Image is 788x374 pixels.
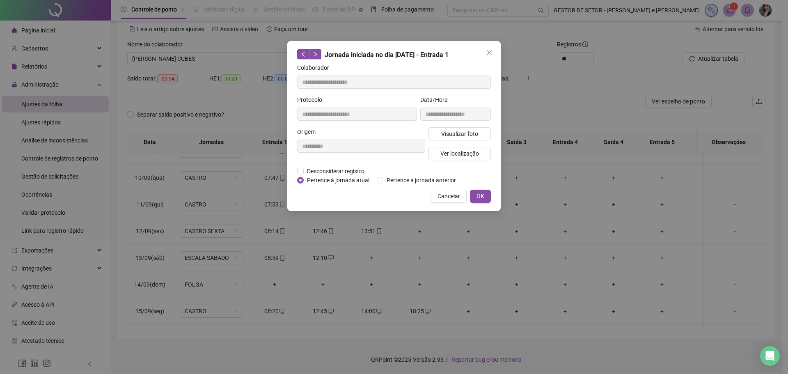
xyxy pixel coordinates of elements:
span: close [486,49,492,56]
label: Origem [297,127,321,136]
span: Pertence à jornada atual [304,176,373,185]
span: Pertence à jornada anterior [383,176,459,185]
span: Desconsiderar registro [304,167,368,176]
button: Cancelar [431,190,467,203]
label: Protocolo [297,95,328,104]
label: Data/Hora [420,95,453,104]
button: OK [470,190,491,203]
div: Jornada iniciada no dia [DATE] - Entrada 1 [297,49,491,60]
div: Open Intercom Messenger [760,346,780,366]
span: right [312,51,318,57]
span: Cancelar [438,192,460,201]
span: left [300,51,306,57]
button: right [309,49,321,59]
span: OK [476,192,484,201]
button: Close [483,46,496,59]
button: Ver localização [428,147,491,160]
span: Ver localização [440,149,479,158]
button: left [297,49,309,59]
label: Colaborador [297,63,334,72]
span: Visualizar foto [441,129,478,138]
button: Visualizar foto [428,127,491,140]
